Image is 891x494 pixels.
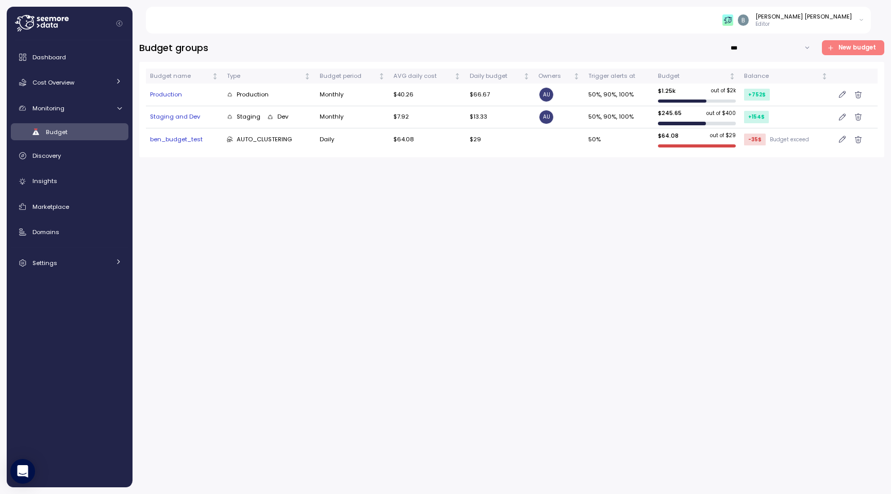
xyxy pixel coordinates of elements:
[150,90,219,100] div: Production
[32,203,69,211] span: Marketplace
[227,112,261,122] div: Staging
[584,128,654,150] td: 50%
[11,196,128,217] a: Marketplace
[150,72,210,81] div: Budget name
[838,41,876,55] span: New budget
[11,222,128,242] a: Domains
[573,73,580,80] div: Not sorted
[32,53,66,61] span: Dashboard
[465,106,534,128] td: $13.33
[11,72,128,93] a: Cost Overview
[32,152,61,160] span: Discovery
[320,72,377,81] div: Budget period
[32,104,64,112] span: Monitoring
[534,69,584,84] th: OwnersNot sorted
[10,459,35,484] div: Open Intercom Messenger
[755,12,852,21] div: [PERSON_NAME] [PERSON_NAME]
[146,69,223,84] th: Budget nameNot sorted
[11,47,128,68] a: Dashboard
[11,98,128,119] a: Monitoring
[315,106,389,128] td: Monthly
[658,109,682,117] p: $ 245.65
[389,106,465,128] td: $7.92
[658,72,727,81] div: Budget
[584,106,654,128] td: 50%, 90%, 100%
[744,134,766,145] div: -35 $
[150,112,219,122] div: Staging and Dev
[223,69,316,84] th: TypeNot sorted
[738,14,749,25] img: ACg8ocJyWE6xOp1B6yfOOo1RrzZBXz9fCX43NtCsscuvf8X-nP99eg=s96-c
[315,128,389,150] td: Daily
[150,135,219,144] div: ben_budget_test
[465,128,534,150] td: $29
[465,69,534,84] th: Daily budgetNot sorted
[588,72,650,81] div: Trigger alerts at
[267,112,288,122] div: Dev
[744,72,819,81] div: Balance
[389,69,465,84] th: AVG daily costNot sorted
[11,171,128,191] a: Insights
[821,73,828,80] div: Not sorted
[393,72,452,81] div: AVG daily cost
[711,87,736,94] p: out of $ 2k
[740,69,832,84] th: BalanceNot sorted
[315,69,389,84] th: Budget periodNot sorted
[227,72,303,81] div: Type
[227,135,292,144] div: AUTO_CLUSTERING
[227,90,269,100] div: Production
[710,132,736,139] p: out of $ 29
[722,14,733,25] img: 65f98ecb31a39d60f1f315eb.PNG
[11,145,128,166] a: Discovery
[465,84,534,106] td: $66.67
[658,131,679,140] p: $ 64.08
[729,73,736,80] div: Not sorted
[315,84,389,106] td: Monthly
[46,128,68,136] span: Budget
[706,110,736,117] p: out of $ 400
[139,41,208,54] h3: Budget groups
[584,84,654,106] td: 50%, 90%, 100%
[304,73,311,80] div: Not sorted
[389,128,465,150] td: $64.08
[113,20,126,27] button: Collapse navigation
[32,259,57,267] span: Settings
[389,84,465,106] td: $40.26
[539,110,553,124] span: AU
[32,78,74,87] span: Cost Overview
[32,228,59,236] span: Domains
[744,111,769,123] div: +154 $
[11,123,128,140] a: Budget
[658,87,675,95] p: $ 1.25k
[744,89,770,101] div: +752 $
[770,136,809,143] p: Budget exceed
[755,21,852,28] p: Editor
[454,73,461,80] div: Not sorted
[538,72,571,81] div: Owners
[539,88,553,102] span: AU
[822,40,885,55] button: New budget
[378,73,385,80] div: Not sorted
[654,69,740,84] th: BudgetNot sorted
[11,253,128,273] a: Settings
[32,177,57,185] span: Insights
[211,73,219,80] div: Not sorted
[470,72,521,81] div: Daily budget
[523,73,530,80] div: Not sorted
